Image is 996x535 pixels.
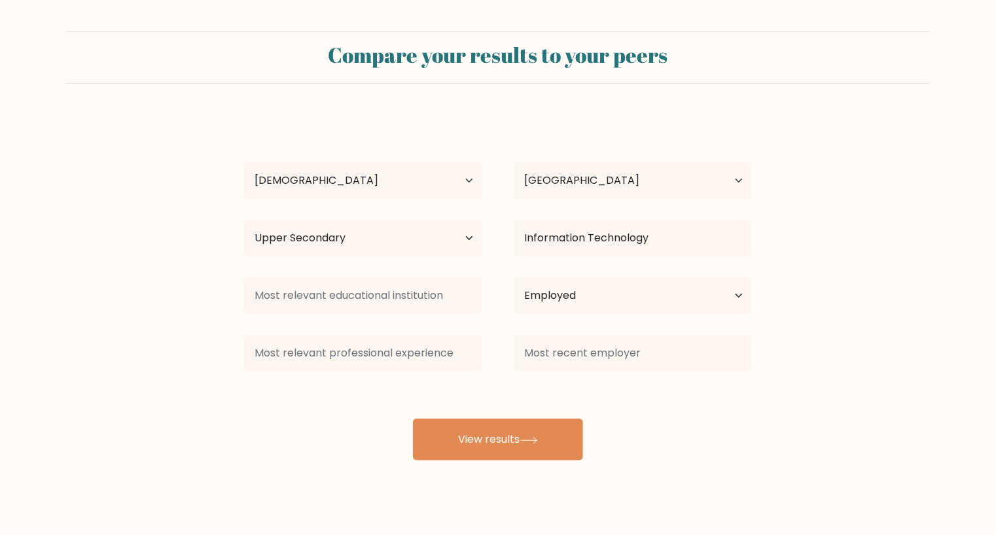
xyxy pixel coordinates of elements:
input: What did you study? [514,220,752,256]
input: Most relevant professional experience [244,335,482,371]
input: Most relevant educational institution [244,277,482,314]
button: View results [413,419,583,460]
h2: Compare your results to your peers [74,43,922,67]
input: Most recent employer [514,335,752,371]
